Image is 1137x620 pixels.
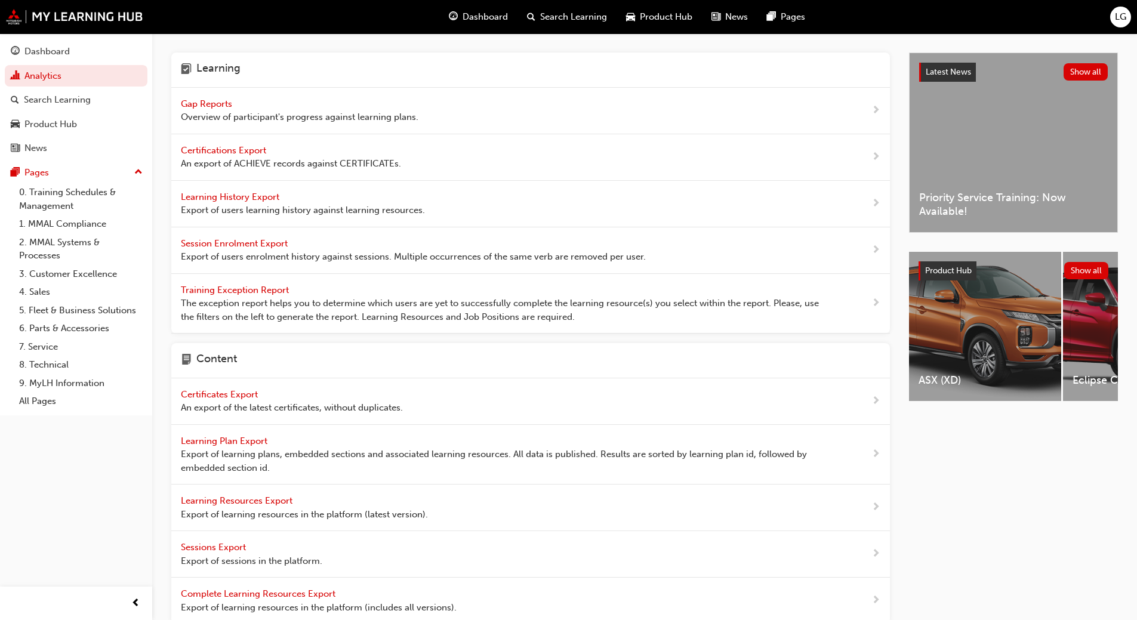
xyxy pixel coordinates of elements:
[181,110,418,124] span: Overview of participant's progress against learning plans.
[11,143,20,154] span: news-icon
[617,5,702,29] a: car-iconProduct Hub
[1064,63,1108,81] button: Show all
[171,485,890,531] a: Learning Resources Export Export of learning resources in the platform (latest version).next-icon
[181,554,322,568] span: Export of sessions in the platform.
[14,301,147,320] a: 5. Fleet & Business Solutions
[767,10,776,24] span: pages-icon
[11,71,20,82] span: chart-icon
[702,5,757,29] a: news-iconNews
[5,137,147,159] a: News
[5,89,147,111] a: Search Learning
[14,183,147,215] a: 0. Training Schedules & Management
[871,447,880,462] span: next-icon
[171,531,890,578] a: Sessions Export Export of sessions in the platform.next-icon
[909,53,1118,233] a: Latest NewsShow allPriority Service Training: Now Available!
[181,157,401,171] span: An export of ACHIEVE records against CERTIFICATEs.
[181,145,269,156] span: Certifications Export
[171,274,890,334] a: Training Exception Report The exception report helps you to determine which users are yet to succ...
[171,88,890,134] a: Gap Reports Overview of participant's progress against learning plans.next-icon
[14,319,147,338] a: 6. Parts & Accessories
[871,150,880,165] span: next-icon
[181,542,248,553] span: Sessions Export
[134,165,143,180] span: up-icon
[925,266,972,276] span: Product Hub
[181,203,425,217] span: Export of users learning history against learning resources.
[24,118,77,131] div: Product Hub
[926,67,971,77] span: Latest News
[626,10,635,24] span: car-icon
[5,38,147,162] button: DashboardAnalyticsSearch LearningProduct HubNews
[919,374,1052,387] span: ASX (XD)
[181,238,290,249] span: Session Enrolment Export
[871,296,880,311] span: next-icon
[871,593,880,608] span: next-icon
[5,113,147,135] a: Product Hub
[1115,10,1126,24] span: LG
[781,10,805,24] span: Pages
[24,141,47,155] div: News
[196,62,241,78] h4: Learning
[14,265,147,283] a: 3. Customer Excellence
[517,5,617,29] a: search-iconSearch Learning
[5,162,147,184] button: Pages
[11,47,20,57] span: guage-icon
[24,166,49,180] div: Pages
[14,374,147,393] a: 9. MyLH Information
[171,425,890,485] a: Learning Plan Export Export of learning plans, embedded sections and associated learning resource...
[871,547,880,562] span: next-icon
[1064,262,1109,279] button: Show all
[725,10,748,24] span: News
[463,10,508,24] span: Dashboard
[11,119,20,130] span: car-icon
[196,353,237,368] h4: Content
[181,250,646,264] span: Export of users enrolment history against sessions. Multiple occurrences of the same verb are rem...
[181,448,833,474] span: Export of learning plans, embedded sections and associated learning resources. All data is publis...
[181,192,282,202] span: Learning History Export
[181,601,457,615] span: Export of learning resources in the platform (includes all versions).
[181,98,235,109] span: Gap Reports
[14,215,147,233] a: 1. MMAL Compliance
[871,243,880,258] span: next-icon
[171,181,890,227] a: Learning History Export Export of users learning history against learning resources.next-icon
[1110,7,1131,27] button: LG
[540,10,607,24] span: Search Learning
[871,196,880,211] span: next-icon
[14,338,147,356] a: 7. Service
[181,495,295,506] span: Learning Resources Export
[181,297,833,323] span: The exception report helps you to determine which users are yet to successfully complete the lear...
[871,103,880,118] span: next-icon
[181,436,270,446] span: Learning Plan Export
[181,508,428,522] span: Export of learning resources in the platform (latest version).
[527,10,535,24] span: search-icon
[14,392,147,411] a: All Pages
[6,9,143,24] img: mmal
[909,252,1061,401] a: ASX (XD)
[5,41,147,63] a: Dashboard
[11,95,19,106] span: search-icon
[5,65,147,87] a: Analytics
[14,356,147,374] a: 8. Technical
[919,261,1108,280] a: Product HubShow all
[24,93,91,107] div: Search Learning
[871,500,880,515] span: next-icon
[757,5,815,29] a: pages-iconPages
[919,191,1108,218] span: Priority Service Training: Now Available!
[11,168,20,178] span: pages-icon
[919,63,1108,82] a: Latest NewsShow all
[14,233,147,265] a: 2. MMAL Systems & Processes
[181,401,403,415] span: An export of the latest certificates, without duplicates.
[449,10,458,24] span: guage-icon
[181,389,260,400] span: Certificates Export
[181,285,291,295] span: Training Exception Report
[181,62,192,78] span: learning-icon
[171,134,890,181] a: Certifications Export An export of ACHIEVE records against CERTIFICATEs.next-icon
[439,5,517,29] a: guage-iconDashboard
[871,394,880,409] span: next-icon
[171,378,890,425] a: Certificates Export An export of the latest certificates, without duplicates.next-icon
[24,45,70,58] div: Dashboard
[181,353,192,368] span: page-icon
[711,10,720,24] span: news-icon
[171,227,890,274] a: Session Enrolment Export Export of users enrolment history against sessions. Multiple occurrences...
[14,283,147,301] a: 4. Sales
